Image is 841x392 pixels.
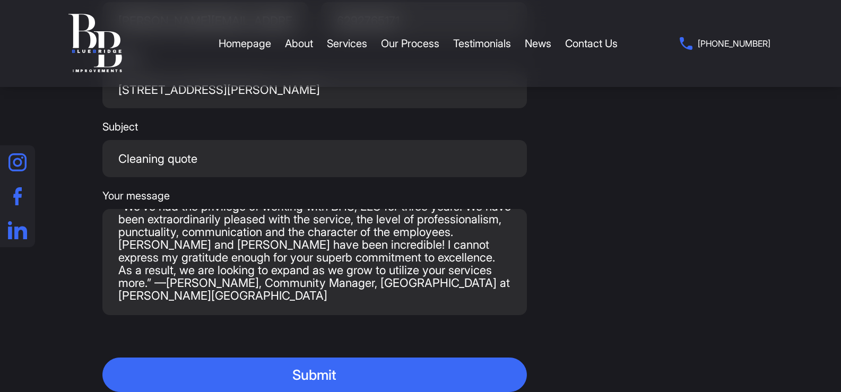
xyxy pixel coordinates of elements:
span: Subject [102,119,527,135]
input: Subject [102,140,527,177]
input: Address [102,71,527,108]
a: Testimonials [453,28,511,59]
a: [PHONE_NUMBER] [680,36,770,51]
a: About [285,28,313,59]
a: Homepage [219,28,271,59]
a: Contact Us [565,28,618,59]
span: [PHONE_NUMBER] [698,36,770,51]
a: Our Process [381,28,439,59]
span: Your message [102,188,527,204]
a: News [525,28,551,59]
button: Submit [102,358,527,392]
textarea: Your message [102,209,527,315]
a: Services [327,28,367,59]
